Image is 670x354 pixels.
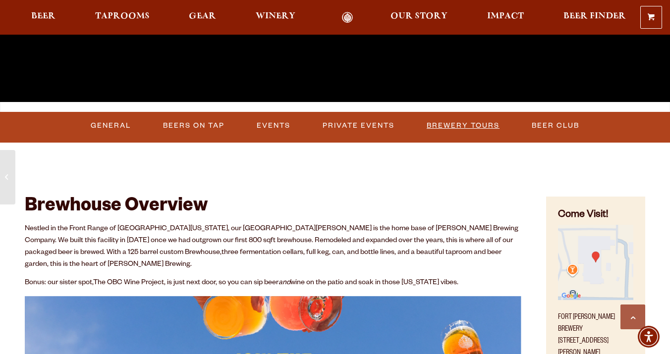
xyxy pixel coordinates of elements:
p: Nestled in the Front Range of [GEOGRAPHIC_DATA][US_STATE], our [GEOGRAPHIC_DATA][PERSON_NAME] is ... [25,223,521,271]
a: Taprooms [89,12,156,23]
p: Bonus: our sister spot, , is just next door, so you can sip beer wine on the patio and soak in th... [25,277,521,289]
a: Our Story [384,12,454,23]
a: Private Events [319,114,398,137]
a: The OBC Wine Project [93,279,164,287]
a: Events [253,114,294,137]
span: Gear [189,12,216,20]
a: Odell Home [329,12,366,23]
h4: Come Visit! [558,208,633,223]
span: three fermentation cellars, full keg, can, and bottle lines, and a beautiful taproom and beer gar... [25,249,502,269]
a: Beer Finder [557,12,632,23]
h2: Brewhouse Overview [25,197,521,218]
a: Beer [25,12,62,23]
div: Accessibility Menu [638,326,660,348]
a: Find on Google Maps (opens in a new window) [558,295,633,303]
span: Beer Finder [563,12,626,20]
span: Our Story [391,12,447,20]
a: Scroll to top [620,304,645,329]
a: Beer Club [528,114,583,137]
img: Small thumbnail of location on map [558,225,633,300]
span: Taprooms [95,12,150,20]
a: Brewery Tours [423,114,503,137]
span: Winery [256,12,295,20]
a: Gear [182,12,223,23]
a: Beers on Tap [159,114,228,137]
a: Winery [249,12,302,23]
span: Beer [31,12,56,20]
span: Impact [487,12,524,20]
a: General [87,114,135,137]
a: Impact [481,12,530,23]
em: and [279,279,290,287]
